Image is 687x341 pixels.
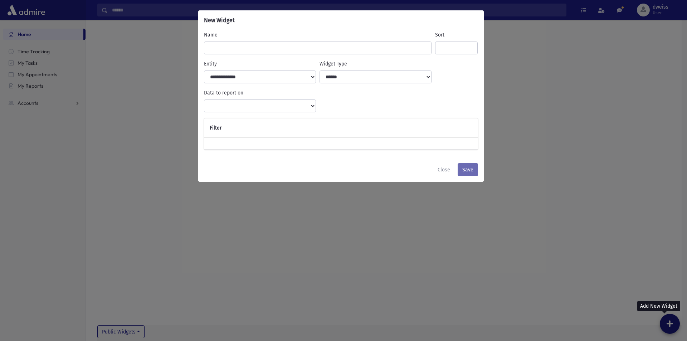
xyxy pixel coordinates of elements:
button: Save [458,163,478,176]
h6: New Widget [204,16,235,25]
button: Close [433,163,455,176]
label: Data to report on [204,89,243,97]
label: Entity [204,60,217,68]
div: Add New Widget [637,301,680,311]
div: Filter [204,118,478,138]
label: Widget Type [320,60,347,68]
label: Sort [435,31,444,39]
label: Name [204,31,218,39]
